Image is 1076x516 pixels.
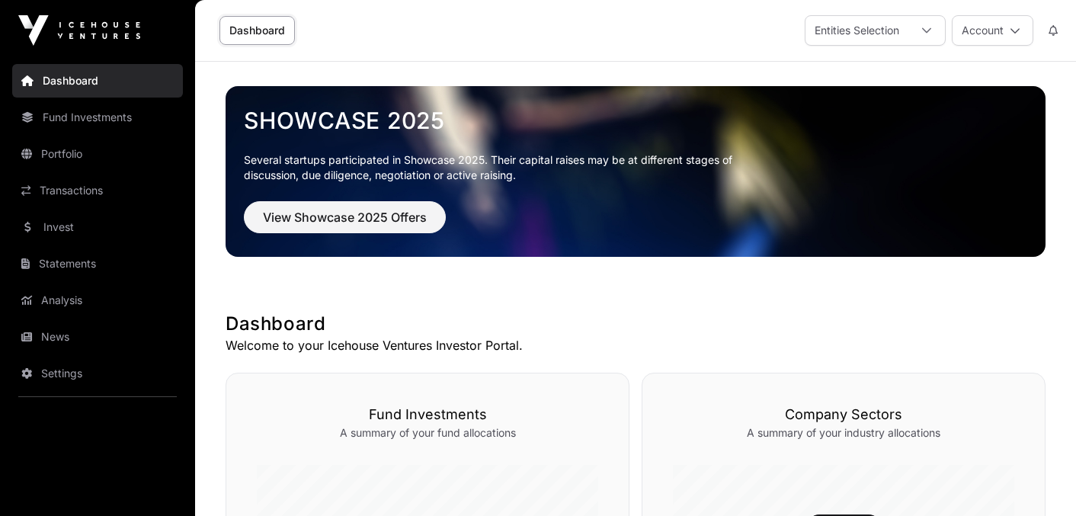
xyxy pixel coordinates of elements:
p: Several startups participated in Showcase 2025. Their capital raises may be at different stages o... [244,152,756,183]
div: Entities Selection [805,16,908,45]
a: Showcase 2025 [244,107,1027,134]
a: View Showcase 2025 Offers [244,216,446,232]
a: Portfolio [12,137,183,171]
h3: Company Sectors [673,404,1014,425]
a: Statements [12,247,183,280]
a: Dashboard [219,16,295,45]
p: A summary of your fund allocations [257,425,598,441]
a: News [12,320,183,354]
a: Invest [12,210,183,244]
a: Transactions [12,174,183,207]
button: Account [952,15,1033,46]
a: Analysis [12,284,183,317]
p: Welcome to your Icehouse Ventures Investor Portal. [226,336,1046,354]
a: Fund Investments [12,101,183,134]
img: Icehouse Ventures Logo [18,15,140,46]
img: Showcase 2025 [226,86,1046,257]
h1: Dashboard [226,312,1046,336]
span: View Showcase 2025 Offers [263,208,427,226]
button: View Showcase 2025 Offers [244,201,446,233]
a: Dashboard [12,64,183,98]
p: A summary of your industry allocations [673,425,1014,441]
h3: Fund Investments [257,404,598,425]
a: Settings [12,357,183,390]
